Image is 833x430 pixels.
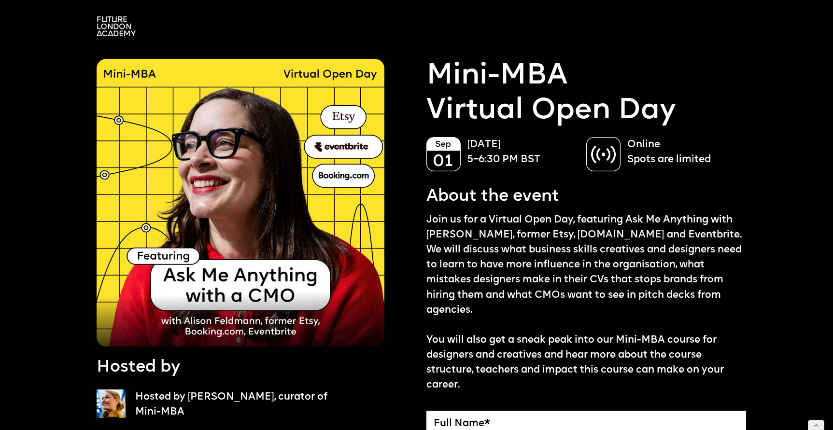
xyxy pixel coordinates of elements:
label: Full Name [434,418,739,430]
p: Join us for a Virtual Open Day, featuring Ask Me Anything with [PERSON_NAME], former Etsy, [DOMAI... [426,212,747,392]
p: Hosted by [PERSON_NAME], curator of Mini-MBA [135,389,332,419]
a: Mini-MBAVirtual Open Day [426,59,676,129]
p: Hosted by [97,356,180,379]
p: About the event [426,185,559,208]
p: [DATE] 5–6:30 PM BST [467,137,576,167]
p: Online Spots are limited [627,137,736,167]
img: A logo saying in 3 lines: Future London Academy [97,16,136,36]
